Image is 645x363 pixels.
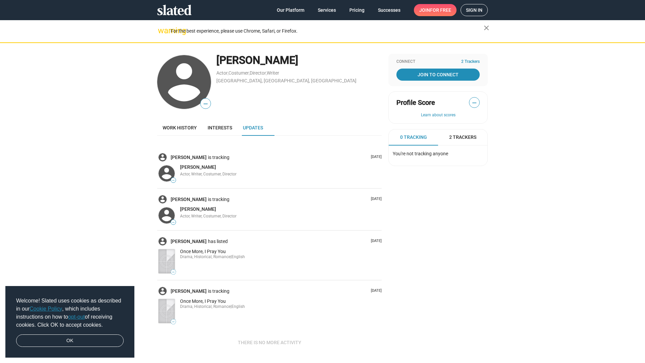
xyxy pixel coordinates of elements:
[180,206,216,212] a: [PERSON_NAME]
[414,4,457,16] a: Joinfor free
[250,70,266,76] a: Director
[30,306,62,312] a: Cookie Policy
[368,288,382,293] p: [DATE]
[396,59,480,65] div: Connect
[482,24,490,32] mat-icon: close
[231,254,245,259] span: English
[180,172,236,176] span: Actor, Writer, Costumer, Director
[396,113,480,118] button: Learn about scores
[16,334,124,347] a: dismiss cookie message
[171,288,208,294] a: [PERSON_NAME]
[208,238,229,245] span: has listed
[5,286,134,358] div: cookieconsent
[231,304,245,309] span: English
[378,4,400,16] span: Successes
[180,254,230,259] span: Drama, Historical, Romance
[400,134,427,140] span: 0 Tracking
[267,70,279,76] a: Writer
[163,125,197,130] span: Work history
[158,27,166,35] mat-icon: warning
[238,336,301,349] span: There is no more activity
[180,298,226,304] span: Once More, I Pray You
[171,320,176,324] span: —
[430,4,451,16] span: for free
[393,151,448,156] span: You're not tracking anyone
[180,214,236,218] span: Actor, Writer, Costumer, Director
[171,178,176,182] span: —
[344,4,370,16] a: Pricing
[230,304,231,309] span: |
[180,249,226,254] span: Once More, I Pray You
[171,27,484,36] div: For the best experience, please use Chrome, Safari, or Firefox.
[208,154,231,161] span: is tracking
[202,120,238,136] a: Interests
[208,196,231,203] span: is tracking
[216,70,228,76] a: Actor
[171,270,176,274] span: —
[373,4,406,16] a: Successes
[16,297,124,329] span: Welcome! Slated uses cookies as described in our , which includes instructions on how to of recei...
[216,78,356,83] a: [GEOGRAPHIC_DATA], [GEOGRAPHIC_DATA], [GEOGRAPHIC_DATA]
[368,197,382,202] p: [DATE]
[208,288,231,294] span: is tracking
[312,4,341,16] a: Services
[368,239,382,244] p: [DATE]
[249,72,250,75] span: ,
[396,98,435,107] span: Profile Score
[228,70,249,76] a: Costumer
[449,134,476,140] span: 2 Trackers
[157,120,202,136] a: Work history
[171,238,208,245] a: [PERSON_NAME]
[68,314,85,320] a: opt-out
[461,59,480,65] span: 2 Trackers
[396,69,480,81] a: Join To Connect
[216,53,382,68] div: [PERSON_NAME]
[201,99,211,108] span: —
[243,125,263,130] span: Updates
[368,155,382,160] p: [DATE]
[271,4,310,16] a: Our Platform
[349,4,364,16] span: Pricing
[419,4,451,16] span: Join
[238,120,268,136] a: Updates
[266,72,267,75] span: ,
[180,164,216,170] a: [PERSON_NAME]
[171,154,208,161] a: [PERSON_NAME]
[230,254,231,259] span: |
[208,125,232,130] span: Interests
[232,336,307,349] button: There is no more activity
[171,196,208,203] a: [PERSON_NAME]
[171,220,176,224] span: —
[318,4,336,16] span: Services
[469,98,479,107] span: —
[466,4,482,16] span: Sign in
[180,304,230,309] span: Drama, Historical, Romance
[277,4,304,16] span: Our Platform
[398,69,478,81] span: Join To Connect
[461,4,488,16] a: Sign in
